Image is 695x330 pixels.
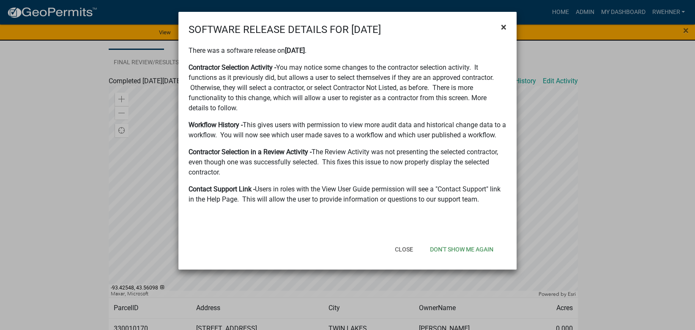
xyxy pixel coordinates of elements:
[189,22,381,37] h4: SOFTWARE RELEASE DETAILS FOR [DATE]
[388,242,420,257] button: Close
[189,185,255,193] strong: Contact Support Link -
[189,63,276,71] strong: Contractor Selection Activity -
[189,46,506,56] p: There was a software release on .
[189,184,506,205] p: Users in roles with the View User Guide permission will see a "Contact Support" link in the Help ...
[423,242,500,257] button: Don't show me again
[285,46,305,55] strong: [DATE]
[189,120,506,140] p: This gives users with permission to view more audit data and historical change data to a workflow...
[189,147,506,177] p: The Review Activity was not presenting the selected contractor, even though one was successfully ...
[501,21,506,33] span: ×
[189,121,243,129] strong: Workflow History -
[189,148,312,156] strong: Contractor Selection in a Review Activity -
[494,15,513,39] button: Close
[189,63,506,113] p: You may notice some changes to the contractor selection activity. It functions as it previously d...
